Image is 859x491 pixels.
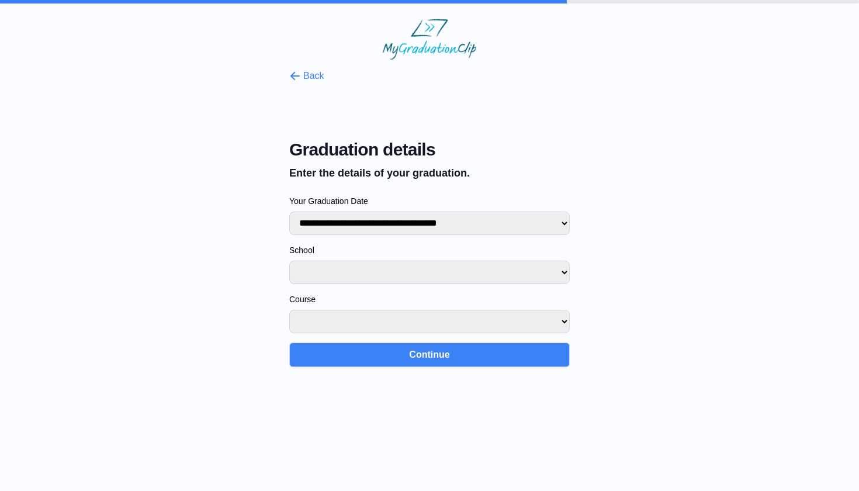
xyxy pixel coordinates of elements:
[289,139,570,160] span: Graduation details
[289,343,570,367] button: Continue
[383,19,476,60] img: MyGraduationClip
[289,244,570,256] label: School
[289,165,570,181] p: Enter the details of your graduation.
[289,293,570,305] label: Course
[289,69,324,83] button: Back
[289,195,570,207] label: Your Graduation Date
